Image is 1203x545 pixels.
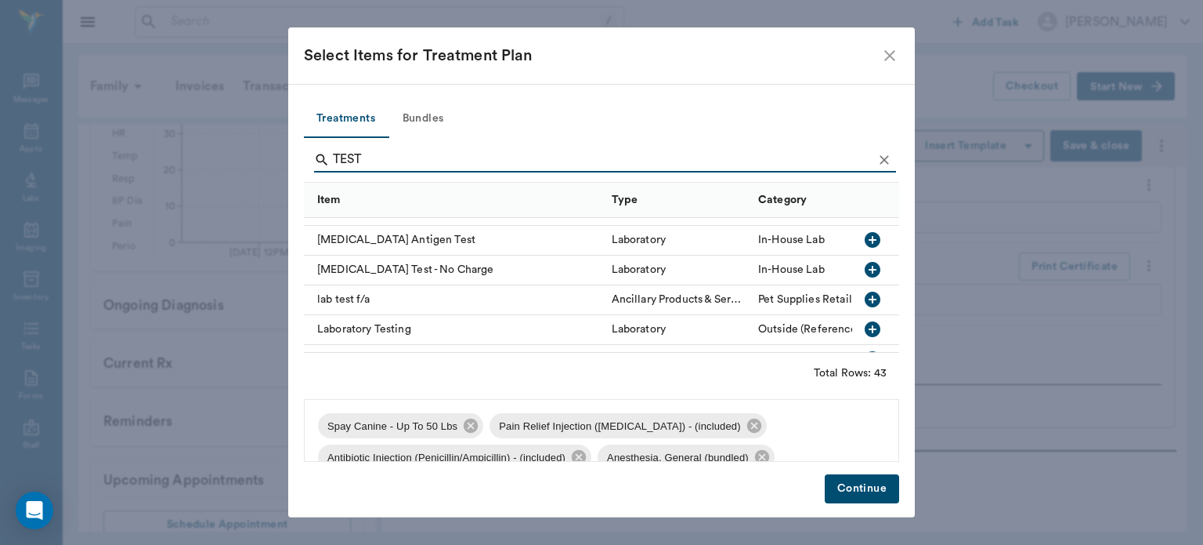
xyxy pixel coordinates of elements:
[314,147,896,176] div: Search
[318,413,483,438] div: Spay Canine - Up To 50 Lbs
[16,492,53,529] div: Open Intercom Messenger
[333,147,872,173] input: Find a treatment
[304,345,604,375] div: Parvo Antigen Test
[304,226,604,256] div: [MEDICAL_DATA] Antigen Test
[880,46,899,65] button: close
[317,178,341,222] div: Item
[318,419,467,434] span: Spay Canine - Up To 50 Lbs
[612,232,667,248] div: Laboratory
[758,232,825,248] div: In-House Lab
[872,148,896,172] button: Clear
[304,285,604,315] div: lab test f/a
[318,445,591,470] div: Antibiotic Injection (Penicillin/Ampicillin) - (included)
[825,474,899,503] button: Continue
[388,100,458,138] button: Bundles
[612,351,667,367] div: Laboratory
[750,182,909,217] div: Category
[758,262,825,278] div: In-House Lab
[758,322,880,337] div: Outside (Reference) Lab
[304,315,604,345] div: Laboratory Testing
[598,445,775,470] div: Anesthesia, General (bundled)
[604,182,751,217] div: Type
[318,450,575,466] span: Antibiotic Injection (Penicillin/Ampicillin) - (included)
[304,256,604,285] div: [MEDICAL_DATA] Test - No Charge
[612,262,667,278] div: Laboratory
[612,292,743,307] div: Ancillary Products & Services
[758,351,825,367] div: In-House Lab
[490,419,750,434] span: Pain Relief Injection ([MEDICAL_DATA]) - (included)
[758,292,852,307] div: Pet Supplies Retail
[612,322,667,337] div: Laboratory
[304,182,604,217] div: Item
[598,450,758,466] span: Anesthesia, General (bundled)
[304,43,880,68] div: Select Items for Treatment Plan
[814,365,887,381] div: Total Rows: 43
[490,413,766,438] div: Pain Relief Injection ([MEDICAL_DATA]) - (included)
[758,178,807,222] div: Category
[304,100,388,138] button: Treatments
[612,178,638,222] div: Type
